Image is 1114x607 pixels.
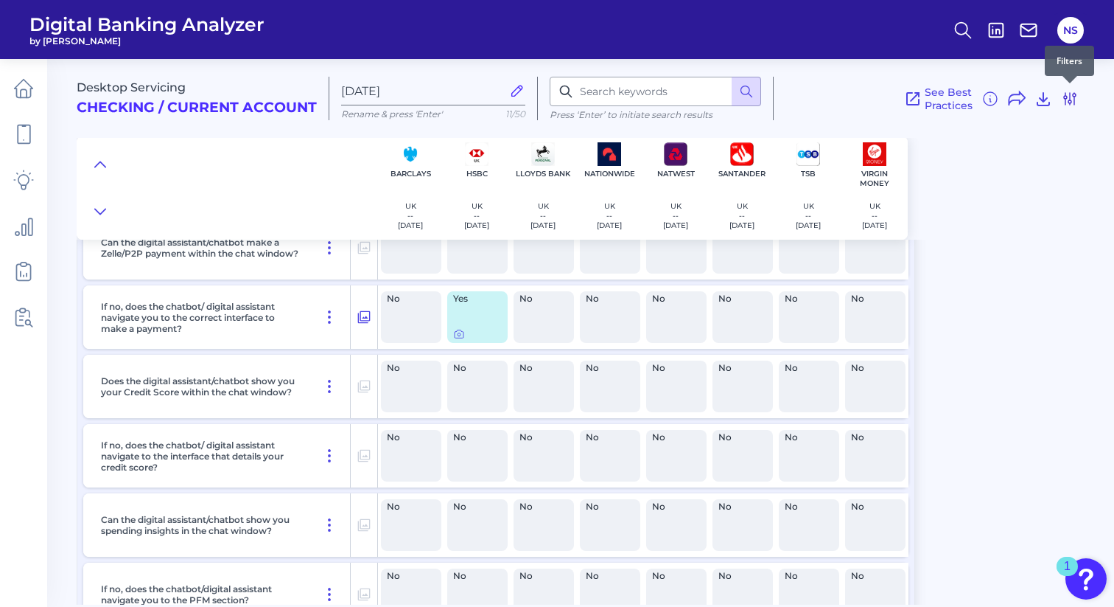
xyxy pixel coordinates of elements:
[925,86,973,112] span: See Best Practices
[657,169,695,178] p: NatWest
[390,169,431,178] p: Barclays
[464,211,489,221] p: --
[550,77,761,106] input: Search keywords
[586,502,626,511] span: No
[851,572,891,580] span: No
[29,13,265,35] span: Digital Banking Analyzer
[29,35,265,46] span: by [PERSON_NAME]
[101,237,303,259] p: Can the digital assistant/chatbot make a Zelle/P2P payment within the chat window?
[101,514,303,536] p: Can the digital assistant/chatbot show you spending insights in the chat window?
[663,201,688,211] p: UK
[77,100,317,117] h2: Checking / Current Account
[597,201,622,211] p: UK
[387,572,427,580] span: No
[652,502,692,511] span: No
[101,301,303,334] p: If no, does the chatbot/ digital assistant navigate you to the correct interface to make a payment?
[851,294,891,303] span: No
[785,433,824,442] span: No
[785,294,824,303] span: No
[1064,566,1071,586] div: 1
[398,211,423,221] p: --
[453,294,493,303] span: Yes
[387,364,427,372] span: No
[785,502,824,511] span: No
[519,572,559,580] span: No
[519,433,559,442] span: No
[530,221,556,230] p: [DATE]
[530,201,556,211] p: UK
[466,169,488,178] p: HSBC
[453,572,493,580] span: No
[796,221,821,230] p: [DATE]
[519,294,559,303] span: No
[847,169,902,188] p: Virgin Money
[801,169,816,178] p: TSB
[718,364,758,372] span: No
[862,201,887,211] p: UK
[586,572,626,580] span: No
[663,221,688,230] p: [DATE]
[519,502,559,511] span: No
[652,294,692,303] span: No
[550,109,761,120] p: Press ‘Enter’ to initiate search results
[862,221,887,230] p: [DATE]
[586,364,626,372] span: No
[530,211,556,221] p: --
[729,211,754,221] p: --
[729,201,754,211] p: UK
[718,169,766,178] p: Santander
[851,433,891,442] span: No
[398,221,423,230] p: [DATE]
[584,169,635,178] p: Nationwide
[341,108,525,119] p: Rename & press 'Enter'
[1065,558,1107,600] button: Open Resource Center, 1 new notification
[464,221,489,230] p: [DATE]
[796,201,821,211] p: UK
[663,211,688,221] p: --
[1057,17,1084,44] button: NS
[597,221,622,230] p: [DATE]
[101,440,303,473] p: If no, does the chatbot/ digital assistant navigate to the interface that details your credit score?
[464,201,489,211] p: UK
[453,433,493,442] span: No
[387,502,427,511] span: No
[1045,46,1094,76] div: Filters
[453,502,493,511] span: No
[862,211,887,221] p: --
[652,433,692,442] span: No
[77,80,186,94] span: Desktop Servicing
[785,364,824,372] span: No
[505,108,525,119] span: 11/50
[586,294,626,303] span: No
[652,364,692,372] span: No
[851,502,891,511] span: No
[597,211,622,221] p: --
[718,433,758,442] span: No
[516,169,570,178] p: Lloyds Bank
[652,572,692,580] span: No
[718,294,758,303] span: No
[718,572,758,580] span: No
[796,211,821,221] p: --
[101,375,303,398] p: Does the digital assistant/chatbot show you your Credit Score within the chat window?
[729,221,754,230] p: [DATE]
[453,364,493,372] span: No
[851,364,891,372] span: No
[101,583,303,606] p: If no, does the chatbot/digital assistant navigate you to the PFM section?
[586,433,626,442] span: No
[718,502,758,511] span: No
[519,364,559,372] span: No
[387,294,427,303] span: No
[398,201,423,211] p: UK
[785,572,824,580] span: No
[904,86,973,112] a: See Best Practices
[387,433,427,442] span: No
